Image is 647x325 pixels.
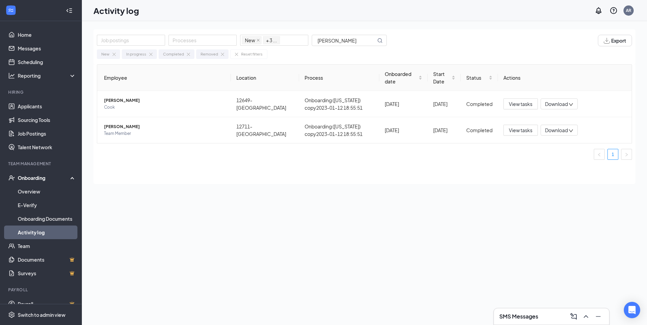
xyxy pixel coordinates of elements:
span: New [242,36,262,44]
div: Switch to admin view [18,311,65,318]
th: Employee [97,65,231,91]
svg: ComposeMessage [570,312,578,321]
svg: ChevronUp [582,312,590,321]
a: Home [18,28,76,42]
th: Process [299,65,379,91]
svg: QuestionInfo [609,6,618,15]
svg: UserCheck [8,174,15,181]
span: Export [611,38,626,43]
li: Next Page [621,149,632,160]
a: Activity log [18,226,76,239]
a: Team [18,239,76,253]
th: Status [461,65,498,91]
div: [DATE] [433,126,456,134]
a: DocumentsCrown [18,253,76,266]
div: Removed [201,51,218,57]
div: Completed [466,100,492,108]
span: left [597,153,601,157]
span: Onboarded date [385,70,417,85]
span: New [245,36,255,44]
svg: Analysis [8,72,15,79]
svg: Settings [8,311,15,318]
svg: Collapse [66,7,73,14]
a: Onboarding Documents [18,212,76,226]
svg: Notifications [594,6,603,15]
div: [DATE] [433,100,456,108]
h3: SMS Messages [499,313,538,320]
a: Job Postings [18,127,76,140]
a: 1 [608,149,618,159]
span: Start Date [433,70,451,85]
div: Completed [163,51,184,57]
span: Cook [104,104,225,111]
a: Talent Network [18,140,76,154]
div: New [101,51,109,57]
a: Overview [18,185,76,198]
div: [DATE] [385,100,422,108]
button: ChevronUp [580,311,591,322]
span: Team Member [104,130,225,137]
span: [PERSON_NAME] [104,97,225,104]
div: Reporting [18,72,76,79]
th: Location [231,65,299,91]
a: Applicants [18,99,76,113]
button: ComposeMessage [568,311,579,322]
td: 12649-[GEOGRAPHIC_DATA] [231,91,299,117]
td: 12711-[GEOGRAPHIC_DATA] [231,117,299,143]
span: down [569,102,573,107]
a: SurveysCrown [18,266,76,280]
a: E-Verify [18,198,76,212]
td: Onboarding ([US_STATE]) copy2023-01-12 18:55:51 [299,117,379,143]
button: left [594,149,605,160]
div: Reset filters [241,51,263,57]
span: down [569,128,573,133]
a: Scheduling [18,55,76,69]
button: Minimize [593,311,604,322]
svg: MagnifyingGlass [377,38,383,43]
td: Onboarding ([US_STATE]) copy2023-01-12 18:55:51 [299,91,379,117]
div: Hiring [8,89,75,95]
span: Status [466,74,487,81]
span: Download [545,127,568,134]
svg: WorkstreamLogo [8,7,14,14]
a: PayrollCrown [18,297,76,311]
span: Download [545,100,568,108]
div: Onboarding [18,174,70,181]
svg: Minimize [594,312,602,321]
a: Sourcing Tools [18,113,76,127]
span: close [256,38,260,42]
span: View tasks [509,126,532,134]
span: + 3 ... [263,36,280,44]
span: [PERSON_NAME] [104,123,225,130]
th: Onboarded date [379,65,427,91]
th: Actions [498,65,632,91]
div: AR [626,7,631,13]
button: View tasks [503,98,538,109]
button: View tasks [503,125,538,136]
div: Team Management [8,161,75,167]
span: View tasks [509,100,532,108]
span: + 3 ... [266,36,277,44]
div: Payroll [8,287,75,293]
div: In progress [126,51,146,57]
h1: Activity log [93,5,139,16]
a: Messages [18,42,76,55]
span: right [624,153,629,157]
div: Open Intercom Messenger [624,302,640,318]
li: Previous Page [594,149,605,160]
div: Completed [466,126,492,134]
th: Start Date [428,65,461,91]
button: right [621,149,632,160]
button: Export [598,35,632,46]
div: [DATE] [385,126,422,134]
